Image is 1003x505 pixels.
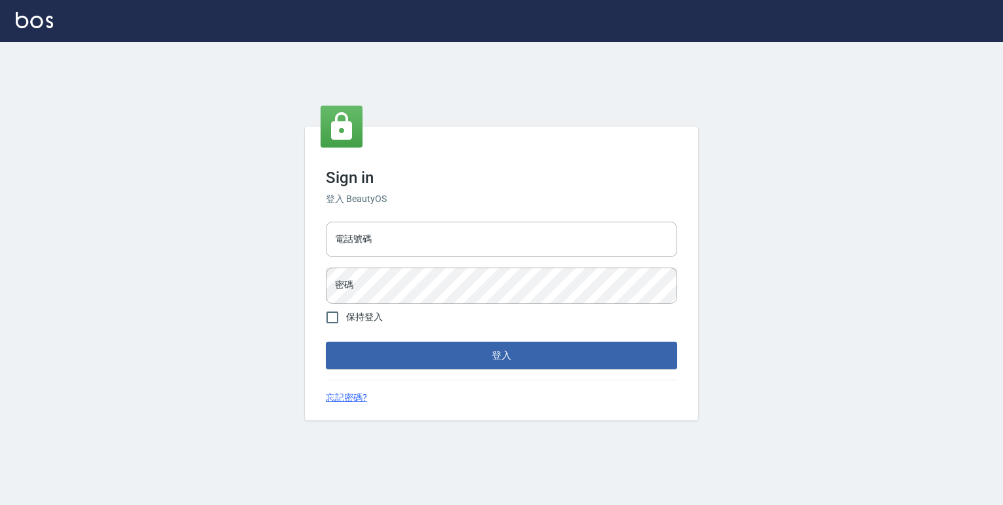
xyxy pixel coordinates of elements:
[346,310,383,324] span: 保持登入
[326,391,367,405] a: 忘記密碼?
[326,169,677,187] h3: Sign in
[326,192,677,206] h6: 登入 BeautyOS
[16,12,53,28] img: Logo
[326,342,677,369] button: 登入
